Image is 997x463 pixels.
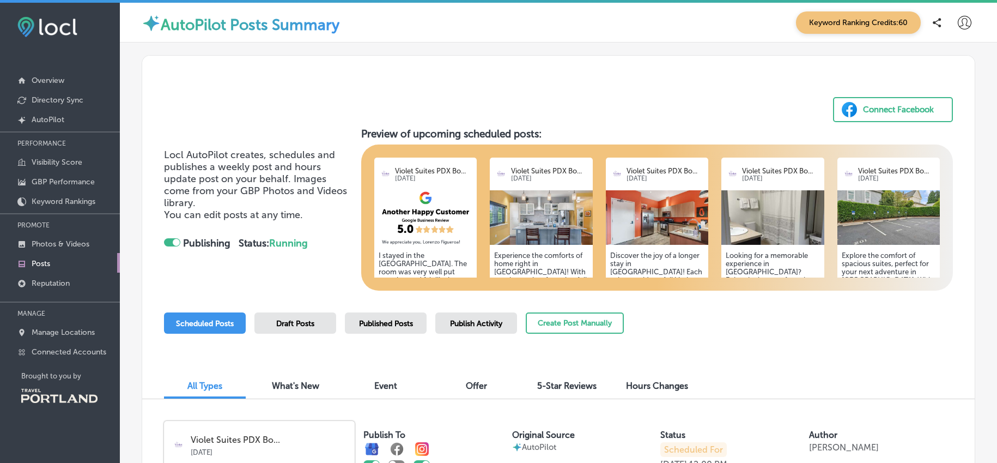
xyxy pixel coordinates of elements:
[626,381,688,391] span: Hours Changes
[164,209,303,221] span: You can edit posts at any time.
[627,167,704,175] p: Violet Suites PDX Bo...
[374,381,397,391] span: Event
[833,97,953,122] button: Connect Facebook
[32,158,82,167] p: Visibility Score
[359,319,413,328] span: Published Posts
[726,167,739,181] img: logo
[361,128,953,140] h3: Preview of upcoming scheduled posts:
[363,430,405,440] label: Publish To
[32,115,64,124] p: AutoPilot
[32,347,106,357] p: Connected Accounts
[660,442,727,457] p: Scheduled For
[610,251,704,374] h5: Discover the joy of a longer stay in [GEOGRAPHIC_DATA]! Each suite provides a full kitchen and in...
[32,177,95,187] p: GBP Performance
[742,175,819,182] p: [DATE]
[842,167,855,181] img: logo
[239,237,308,249] strong: Status:
[269,237,308,249] span: Running
[610,167,624,181] img: logo
[490,190,592,245] img: 17526985624e76846f-4195-4912-884f-ccd0ce8ed4ca_2024-11-05.jpg
[512,430,575,440] label: Original Source
[796,11,921,34] span: Keyword Ranking Credits: 60
[161,16,339,34] label: AutoPilot Posts Summary
[511,167,588,175] p: Violet Suites PDX Bo...
[32,259,50,268] p: Posts
[164,149,347,209] span: Locl AutoPilot creates, schedules and publishes a weekly post and hours update post on your behal...
[32,95,83,105] p: Directory Sync
[17,17,77,37] img: fda3e92497d09a02dc62c9cd864e3231.png
[32,76,64,85] p: Overview
[809,430,837,440] label: Author
[32,328,95,337] p: Manage Locations
[395,167,472,175] p: Violet Suites PDX Bo...
[32,239,89,249] p: Photos & Videos
[837,190,940,245] img: 2292bb03-56d8-4292-b31c-ad4de628c0ed116-SE14thAve-Portland-576.jpg
[272,381,319,391] span: What's New
[726,251,819,374] h5: Looking for a memorable experience in [GEOGRAPHIC_DATA]? Enjoy the luxury of spacious suites that...
[395,175,472,182] p: [DATE]
[721,190,824,245] img: 1708656393ddefaff5-9194-4c5c-8cd3-87832e281664_2024-02-21.jpg
[450,319,502,328] span: Publish Activity
[660,430,685,440] label: Status
[191,445,347,456] p: [DATE]
[522,442,556,452] p: AutoPilot
[379,251,472,374] h5: I stayed in the [GEOGRAPHIC_DATA]. The room was very well put together and felt like home immedia...
[606,190,708,245] img: 8573a44d-89b6-4cb3-879d-e9c2ce7aab40066-SE14thAve-Portland-326.jpg
[276,319,314,328] span: Draft Posts
[21,389,98,403] img: Travel Portland
[526,312,624,334] button: Create Post Manually
[374,190,477,245] img: fdae33df-008c-4e17-a0af-2e7749e56b20.png
[842,251,935,374] h5: Explore the comfort of spacious suites, perfect for your next adventure in [GEOGRAPHIC_DATA]. Wit...
[512,442,522,452] img: autopilot-icon
[191,435,347,445] p: Violet Suites PDX Bo...
[187,381,222,391] span: All Types
[858,167,935,175] p: Violet Suites PDX Bo...
[466,381,487,391] span: Offer
[537,381,597,391] span: 5-Star Reviews
[379,167,392,181] img: logo
[858,175,935,182] p: [DATE]
[511,175,588,182] p: [DATE]
[494,251,588,374] h5: Experience the comforts of home right in [GEOGRAPHIC_DATA]! With spacious suites featuring full k...
[742,167,819,175] p: Violet Suites PDX Bo...
[494,167,508,181] img: logo
[863,101,934,118] div: Connect Facebook
[172,438,185,452] img: logo
[176,319,234,328] span: Scheduled Posts
[809,442,879,453] p: [PERSON_NAME]
[32,197,95,206] p: Keyword Rankings
[32,279,70,288] p: Reputation
[21,372,120,380] p: Brought to you by
[627,175,704,182] p: [DATE]
[142,14,161,33] img: autopilot-icon
[183,237,230,249] strong: Publishing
